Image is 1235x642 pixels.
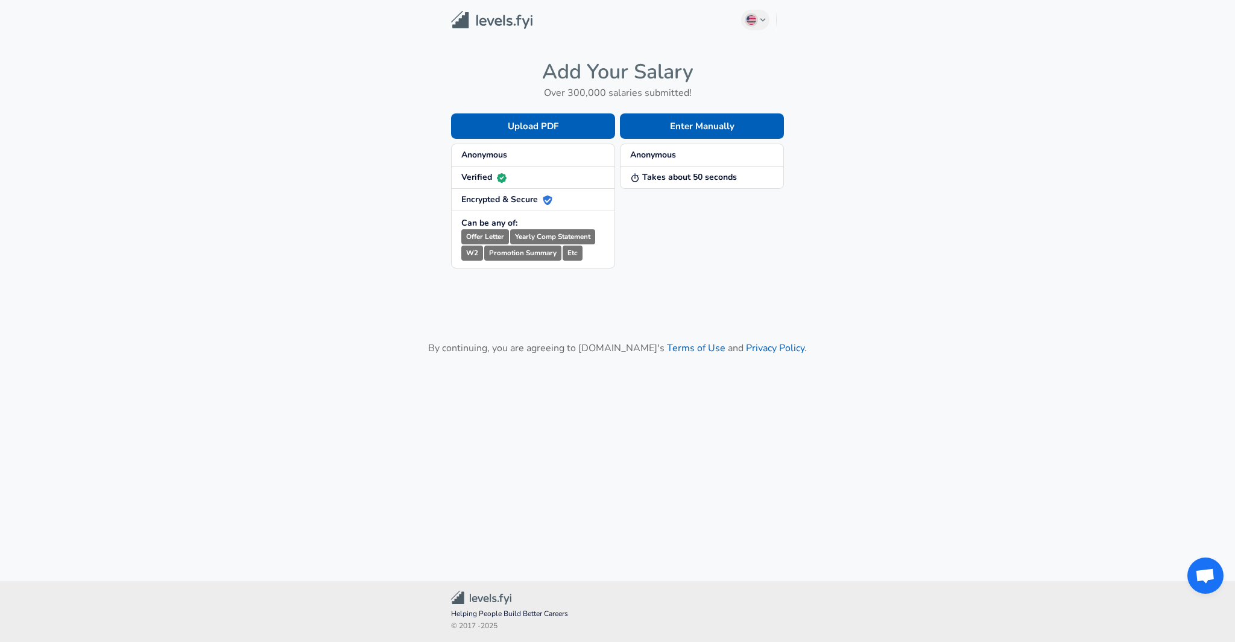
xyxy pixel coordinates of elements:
button: Enter Manually [620,113,784,139]
h6: Over 300,000 salaries submitted! [451,84,784,101]
h4: Add Your Salary [451,59,784,84]
button: Upload PDF [451,113,615,139]
small: Offer Letter [461,229,509,244]
div: 开放式聊天 [1187,558,1224,594]
a: Terms of Use [667,342,725,355]
small: Yearly Comp Statement [510,229,595,244]
strong: Encrypted & Secure [461,194,552,205]
strong: Anonymous [461,149,507,160]
button: English (US) [741,10,770,30]
span: © 2017 - 2025 [451,620,784,632]
small: Promotion Summary [484,246,561,261]
a: Privacy Policy [746,342,804,355]
img: English (US) [747,15,756,25]
strong: Can be any of: [461,217,517,229]
img: Levels.fyi [451,11,532,30]
strong: Takes about 50 seconds [630,171,737,183]
strong: Anonymous [630,149,676,160]
strong: Verified [461,171,507,183]
small: W2 [461,246,483,261]
small: Etc [563,246,583,261]
img: Levels.fyi Community [451,591,511,605]
span: Helping People Build Better Careers [451,608,784,620]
